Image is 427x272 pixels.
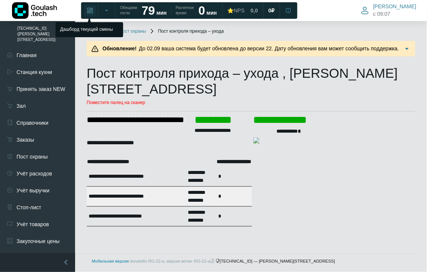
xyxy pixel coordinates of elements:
a: Пост охраны [110,29,146,35]
span: Дашборд текущей смены [60,27,113,32]
p: Поместите палец на сканер [87,100,415,105]
strong: 0 [199,4,205,17]
a: 0 ₽ [264,4,279,17]
span: NPS [234,8,245,14]
img: Подробнее [403,45,411,53]
a: Мобильная версия [92,259,129,263]
h1: Пост контроля прихода – ухода , [PERSON_NAME][STREET_ADDRESS] [87,65,415,97]
strong: 79 [142,4,155,17]
span: Обещаем гостю [120,5,137,16]
img: Логотип компании Goulash.tech [12,2,57,19]
span: ₽ [272,7,275,14]
span: donatello RG-22-a, версия ветки: RG-22-a [130,259,216,263]
footer: [TECHNICAL_ID] — [PERSON_NAME][STREET_ADDRESS] [8,254,419,268]
img: Предупреждение [91,45,99,53]
span: мин [207,10,217,16]
a: Обещаем гостю 79 мин Расчетное время 0 мин [116,4,222,17]
div: ⭐ [228,7,245,14]
span: Расчетное время [176,5,194,16]
span: Пост контроля прихода – ухода [149,29,224,35]
button: [PERSON_NAME] c 09:07 [357,2,421,19]
a: ⭐NPS 0,0 [223,4,263,17]
span: 0 [269,7,272,14]
span: 0,0 [250,7,258,14]
span: мин [157,10,167,16]
span: c 09:07 [373,10,391,18]
b: Обновление! [103,45,137,51]
span: [PERSON_NAME] [373,3,416,10]
span: До 02.09 ваша система будет обновлена до версии 22. Дату обновления вам может сообщить поддержка.... [100,45,399,59]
